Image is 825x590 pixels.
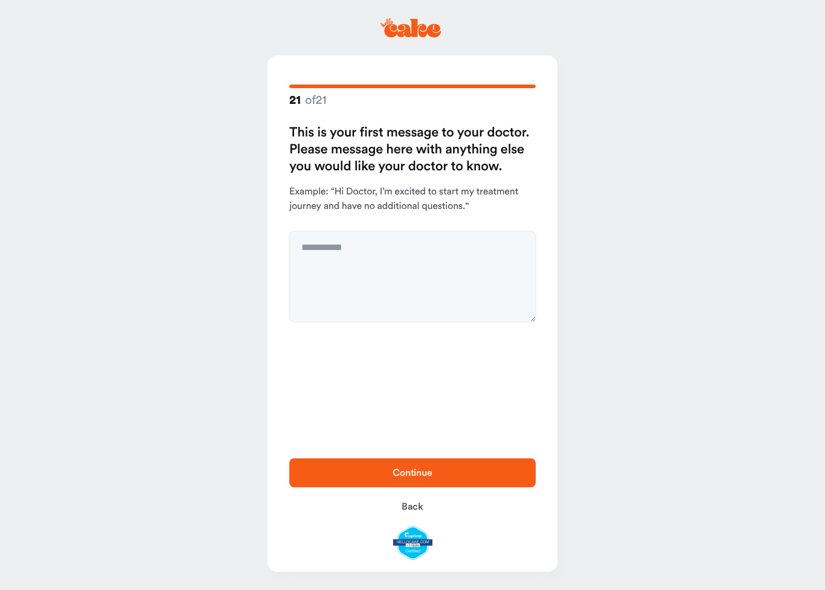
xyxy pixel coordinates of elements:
button: Back [289,492,536,521]
span: 21 [289,93,301,108]
button: Continue [289,458,536,487]
h2: This is your first message to your doctor. Please message here with anything else you would like ... [289,124,536,175]
span: Continue [393,468,432,478]
p: Example: “Hi Doctor, I’m excited to start my treatment journey and have no additional questions." [289,185,536,214]
span: Back [402,502,423,511]
strong: of 21 [289,92,326,107]
img: legit-script-certified.png [393,526,432,560]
